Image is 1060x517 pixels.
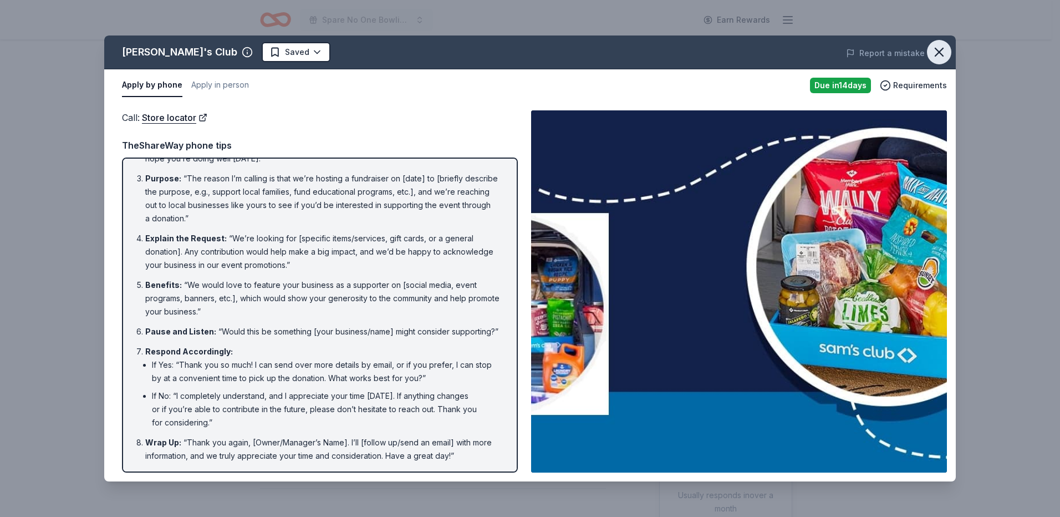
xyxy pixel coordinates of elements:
div: TheShareWay phone tips [122,138,518,153]
li: “Thank you again, [Owner/Manager’s Name]. I’ll [follow up/send an email] with more information, a... [145,436,501,463]
span: Pause and Listen : [145,327,216,336]
li: “We would love to feature your business as a supporter on [social media, event programs, banners,... [145,278,501,318]
span: Respond Accordingly : [145,347,233,356]
span: Wrap Up : [145,438,181,447]
span: Benefits : [145,280,182,290]
div: Call : [122,110,518,125]
button: Apply in person [191,74,249,97]
button: Report a mistake [846,47,925,60]
span: Saved [285,45,309,59]
span: Explain the Request : [145,234,227,243]
li: “We’re looking for [specific items/services, gift cards, or a general donation]. Any contribution... [145,232,501,272]
li: If No: “I completely understand, and I appreciate your time [DATE]. If anything changes or if you... [152,389,501,429]
div: [PERSON_NAME]'s Club [122,43,237,61]
span: Requirements [893,79,947,92]
button: Requirements [880,79,947,92]
a: Store locator [142,110,207,125]
li: “Would this be something [your business/name] might consider supporting?” [145,325,501,338]
li: If Yes: “Thank you so much! I can send over more details by email, or if you prefer, I can stop b... [152,358,501,385]
li: “The reason I’m calling is that we’re hosting a fundraiser on [date] to [briefly describe the pur... [145,172,501,225]
div: Due in 14 days [810,78,871,93]
button: Apply by phone [122,74,182,97]
button: Saved [262,42,330,62]
img: Image for Sam's Club [531,110,947,473]
span: Purpose : [145,174,181,183]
